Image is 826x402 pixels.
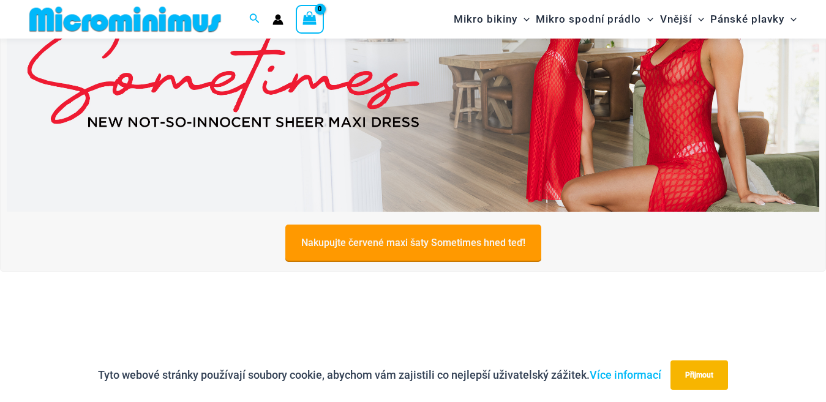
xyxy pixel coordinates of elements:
a: Nakupujte červené maxi šaty Sometimes hned teď! [285,225,541,261]
span: Přepnout nabídku [784,4,797,35]
a: Mikro spodní prádloPřepnout nabídkuPřepnout nabídku [533,4,656,35]
font: Mikro spodní prádlo [536,13,641,25]
font: Přijmout [685,371,713,379]
a: Více informací [590,368,661,381]
a: Pánské plavkyPřepnout nabídkuPřepnout nabídku [707,4,800,35]
nav: Navigace na webu [449,2,802,37]
font: Vnější [660,13,692,25]
span: Přepnout nabídku [641,4,653,35]
font: Nakupujte červené maxi šaty Sometimes hned teď! [301,237,525,249]
img: MM SHOP LOGO PLOCHÝ [24,6,226,33]
a: Odkaz na ikonu účtu [272,14,283,25]
span: Přepnout nabídku [692,4,704,35]
span: Přepnout nabídku [517,4,530,35]
a: VnějšíPřepnout nabídkuPřepnout nabídku [657,4,707,35]
font: Pánské plavky [710,13,784,25]
button: Přijmout [670,360,728,390]
font: Tyto webové stránky používají soubory cookie, abychom vám zajistili co nejlepší uživatelský zážitek. [98,368,590,381]
a: Mikro bikinyPřepnout nabídkuPřepnout nabídku [451,4,533,35]
a: Odkaz na ikonu vyhledávání [249,12,260,27]
font: Mikro bikiny [454,13,517,25]
font: Vítejte v Microminimusu, domově mikro bikin. [203,346,623,369]
a: Zobrazit nákupní košík, prázdný [296,5,324,33]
